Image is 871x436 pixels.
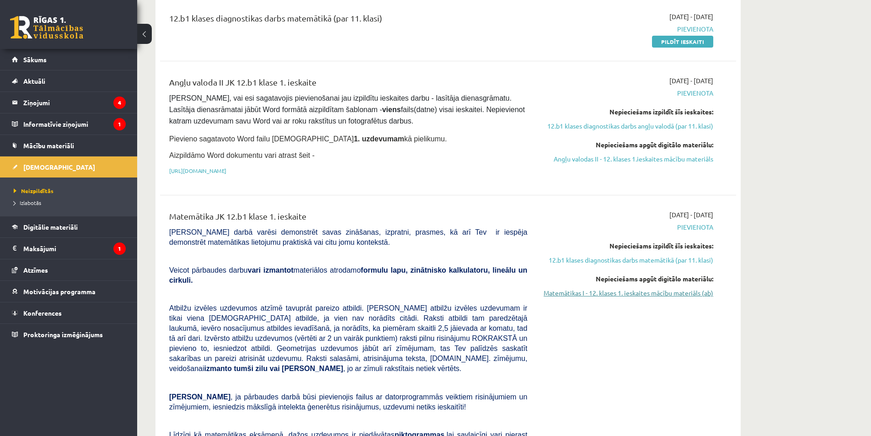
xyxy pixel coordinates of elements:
span: Veicot pārbaudes darbu materiālos atrodamo [169,266,527,284]
b: tumši zilu vai [PERSON_NAME] [234,365,343,372]
a: [URL][DOMAIN_NAME] [169,167,226,174]
span: [DATE] - [DATE] [669,210,713,220]
span: Motivācijas programma [23,287,96,296]
span: [DEMOGRAPHIC_DATA] [23,163,95,171]
a: Ziņojumi4 [12,92,126,113]
a: Sākums [12,49,126,70]
legend: Ziņojumi [23,92,126,113]
legend: Informatīvie ziņojumi [23,113,126,135]
div: Nepieciešams izpildīt šīs ieskaites: [541,241,713,251]
i: 1 [113,118,126,130]
span: [DATE] - [DATE] [669,76,713,86]
span: Sākums [23,55,47,64]
span: Konferences [23,309,62,317]
b: vari izmantot [248,266,294,274]
span: Atbilžu izvēles uzdevumos atzīmē tavuprāt pareizo atbildi. [PERSON_NAME] atbilžu izvēles uzdevuma... [169,304,527,372]
span: , ja pārbaudes darbā būsi pievienojis failus ar datorprogrammās veiktiem risinājumiem un zīmējumi... [169,393,527,411]
i: 4 [113,97,126,109]
a: [DEMOGRAPHIC_DATA] [12,156,126,178]
strong: viens [382,106,401,113]
span: Neizpildītās [14,187,53,194]
div: Nepieciešams apgūt digitālo materiālu: [541,140,713,150]
legend: Maksājumi [23,238,126,259]
a: Neizpildītās [14,187,128,195]
a: Motivācijas programma [12,281,126,302]
a: Pildīt ieskaiti [652,36,713,48]
span: [PERSON_NAME] darbā varēsi demonstrēt savas zināšanas, izpratni, prasmes, kā arī Tev ir iespēja d... [169,228,527,246]
span: Mācību materiāli [23,141,74,150]
a: Aktuāli [12,70,126,92]
span: Izlabotās [14,199,41,206]
span: Pievienota [541,88,713,98]
div: Nepieciešams apgūt digitālo materiālu: [541,274,713,284]
a: 12.b1 klases diagnostikas darbs matemātikā (par 11. klasi) [541,255,713,265]
span: Atzīmes [23,266,48,274]
a: Konferences [12,302,126,323]
a: Matemātikas I - 12. klases 1. ieskaites mācību materiāls (ab) [541,288,713,298]
a: Maksājumi1 [12,238,126,259]
span: Pievieno sagatavoto Word failu [DEMOGRAPHIC_DATA] kā pielikumu. [169,135,447,143]
span: Proktoringa izmēģinājums [23,330,103,339]
a: Rīgas 1. Tālmācības vidusskola [10,16,83,39]
a: Atzīmes [12,259,126,280]
span: Digitālie materiāli [23,223,78,231]
a: Proktoringa izmēģinājums [12,324,126,345]
a: Izlabotās [14,199,128,207]
div: Matemātika JK 12.b1 klase 1. ieskaite [169,210,527,227]
div: 12.b1 klases diagnostikas darbs matemātikā (par 11. klasi) [169,12,527,29]
span: Aizpildāmo Word dokumentu vari atrast šeit - [169,151,315,159]
span: Aktuāli [23,77,45,85]
div: Nepieciešams izpildīt šīs ieskaites: [541,107,713,117]
span: Pievienota [541,24,713,34]
a: Mācību materiāli [12,135,126,156]
span: [PERSON_NAME], vai esi sagatavojis pievienošanai jau izpildītu ieskaites darbu - lasītāja dienasg... [169,94,527,125]
span: [DATE] - [DATE] [669,12,713,22]
a: Angļu valodas II - 12. klases 1.ieskaites mācību materiāls [541,154,713,164]
a: 12.b1 klases diagnostikas darbs angļu valodā (par 11. klasi) [541,121,713,131]
a: Informatīvie ziņojumi1 [12,113,126,135]
b: izmanto [204,365,232,372]
a: Digitālie materiāli [12,216,126,237]
strong: 1. uzdevumam [354,135,404,143]
b: formulu lapu, zinātnisko kalkulatoru, lineālu un cirkuli. [169,266,527,284]
i: 1 [113,242,126,255]
span: Pievienota [541,222,713,232]
div: Angļu valoda II JK 12.b1 klase 1. ieskaite [169,76,527,93]
span: [PERSON_NAME] [169,393,230,401]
